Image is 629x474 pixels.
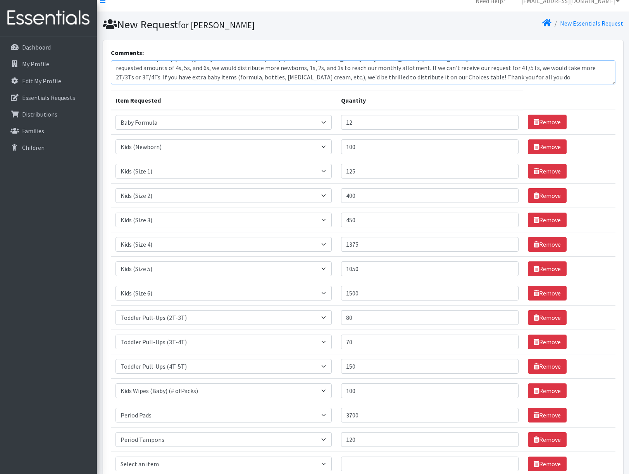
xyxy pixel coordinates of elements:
[22,144,45,151] p: Children
[22,110,57,118] p: Distributions
[560,19,623,27] a: New Essentials Request
[528,408,567,422] a: Remove
[22,43,51,51] p: Dashboard
[528,188,567,203] a: Remove
[528,432,567,447] a: Remove
[528,457,567,471] a: Remove
[111,48,144,57] label: Comments:
[528,115,567,129] a: Remove
[528,139,567,154] a: Remove
[528,213,567,227] a: Remove
[111,91,337,110] th: Item Requested
[178,19,255,31] small: for [PERSON_NAME]
[3,106,94,122] a: Distributions
[528,237,567,252] a: Remove
[3,5,94,31] img: HumanEssentials
[22,127,44,135] p: Families
[528,164,567,179] a: Remove
[528,261,567,276] a: Remove
[336,91,523,110] th: Quantity
[528,359,567,374] a: Remove
[22,60,49,68] p: My Profile
[528,286,567,301] a: Remove
[3,123,94,139] a: Families
[3,140,94,155] a: Children
[103,18,360,31] h1: New Request
[528,335,567,349] a: Remove
[528,310,567,325] a: Remove
[3,90,94,105] a: Essentials Requests
[528,383,567,398] a: Remove
[22,77,61,85] p: Edit My Profile
[3,56,94,72] a: My Profile
[3,73,94,89] a: Edit My Profile
[22,94,75,101] p: Essentials Requests
[3,39,94,55] a: Dashboard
